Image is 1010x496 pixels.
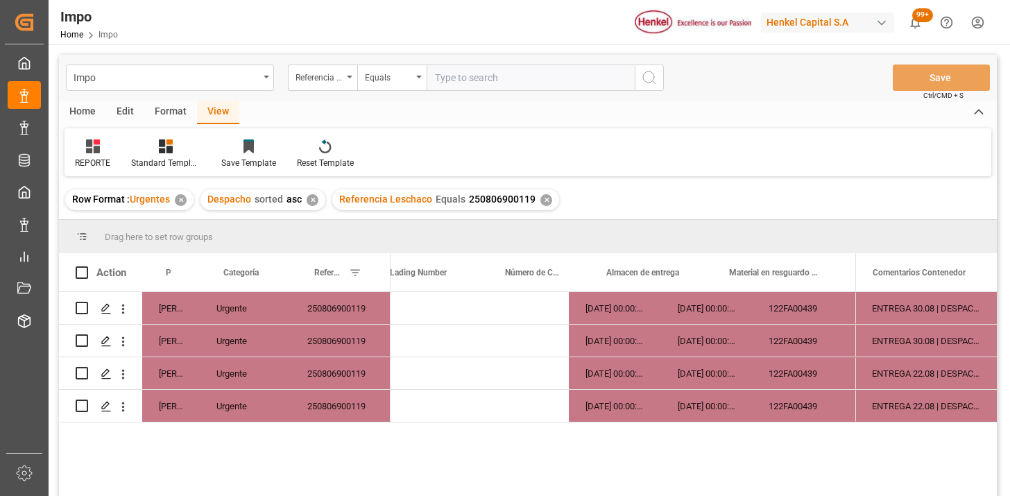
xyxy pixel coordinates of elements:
[175,194,187,206] div: ✕
[200,292,291,324] div: Urgente
[96,266,126,279] div: Action
[144,101,197,124] div: Format
[59,390,391,422] div: Press SPACE to select this row.
[635,65,664,91] button: search button
[365,68,412,84] div: Equals
[131,157,200,169] div: Standard Templates
[223,268,259,277] span: Categoría
[661,390,752,422] div: [DATE] 00:00:00
[291,292,391,324] div: 250806900119
[661,292,752,324] div: [DATE] 00:00:00
[729,268,822,277] span: Material en resguardo Y/N
[142,390,200,422] div: [PERSON_NAME]
[59,101,106,124] div: Home
[66,65,274,91] button: open menu
[569,325,661,357] div: [DATE] 00:00:00
[752,357,891,389] div: 122FA00439
[200,390,291,422] div: Urgente
[661,357,752,389] div: [DATE] 00:00:00
[200,357,291,389] div: Urgente
[569,390,661,422] div: [DATE] 00:00:00
[855,325,997,357] div: Press SPACE to select this row.
[297,157,354,169] div: Reset Template
[288,65,357,91] button: open menu
[912,8,933,22] span: 99+
[855,390,997,422] div: Press SPACE to select this row.
[307,194,318,206] div: ✕
[339,194,432,205] span: Referencia Leschaco
[72,194,130,205] span: Row Format :
[752,325,891,357] div: 122FA00439
[606,268,679,277] span: Almacen de entrega
[855,357,997,390] div: Press SPACE to select this row.
[142,325,200,357] div: [PERSON_NAME]
[166,268,171,277] span: Persona responsable de seguimiento
[105,232,213,242] span: Drag here to set row groups
[291,357,391,389] div: 250806900119
[855,325,997,357] div: ENTREGA 30.08 | DESPACHO REPROGRAMADO POR SATURACIÓN EN PUERTO (FECHA INICIAL 20.08)
[296,68,343,84] div: Referencia Leschaco
[761,12,894,33] div: Henkel Capital S.A
[291,390,391,422] div: 250806900119
[900,7,931,38] button: show 100 new notifications
[357,65,427,91] button: open menu
[197,101,239,124] div: View
[661,325,752,357] div: [DATE] 00:00:00
[314,268,343,277] span: Referencia Leschaco
[74,68,259,85] div: Impo
[106,101,144,124] div: Edit
[207,194,251,205] span: Despacho
[59,357,391,390] div: Press SPACE to select this row.
[255,194,283,205] span: sorted
[366,268,447,277] span: Bill of Lading Number
[540,194,552,206] div: ✕
[752,390,891,422] div: 122FA00439
[60,30,83,40] a: Home
[761,9,900,35] button: Henkel Capital S.A
[469,194,536,205] span: 250806900119
[569,357,661,389] div: [DATE] 00:00:00
[60,6,118,27] div: Impo
[75,157,110,169] div: REPORTE
[59,292,391,325] div: Press SPACE to select this row.
[855,292,997,325] div: Press SPACE to select this row.
[569,292,661,324] div: [DATE] 00:00:00
[505,268,560,277] span: Número de Contenedor
[923,90,964,101] span: Ctrl/CMD + S
[200,325,291,357] div: Urgente
[855,390,997,422] div: ENTREGA 22.08 | DESPACHO REPROGRAMADO POR SATURACIÓN EN PUERTO (FECHA INICIAL 20.08)
[873,268,966,277] span: Comentarios Contenedor
[427,65,635,91] input: Type to search
[436,194,465,205] span: Equals
[142,357,200,389] div: [PERSON_NAME]
[931,7,962,38] button: Help Center
[221,157,276,169] div: Save Template
[286,194,302,205] span: asc
[855,292,997,324] div: ENTREGA 30.08 | DESPACHO REPROGRAMADO POR SATURACIÓN EN PUERTO (FECHA INICIAL 20.08)
[635,10,751,35] img: Henkel%20logo.jpg_1689854090.jpg
[855,357,997,389] div: ENTREGA 22.08 | DESPACHO REPROGRAMADO POR SATURACIÓN EN PUERTO (FECHA INICIAL 20.08)
[59,325,391,357] div: Press SPACE to select this row.
[142,292,200,324] div: [PERSON_NAME]
[130,194,170,205] span: Urgentes
[752,292,891,324] div: 122FA00439
[893,65,990,91] button: Save
[291,325,391,357] div: 250806900119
